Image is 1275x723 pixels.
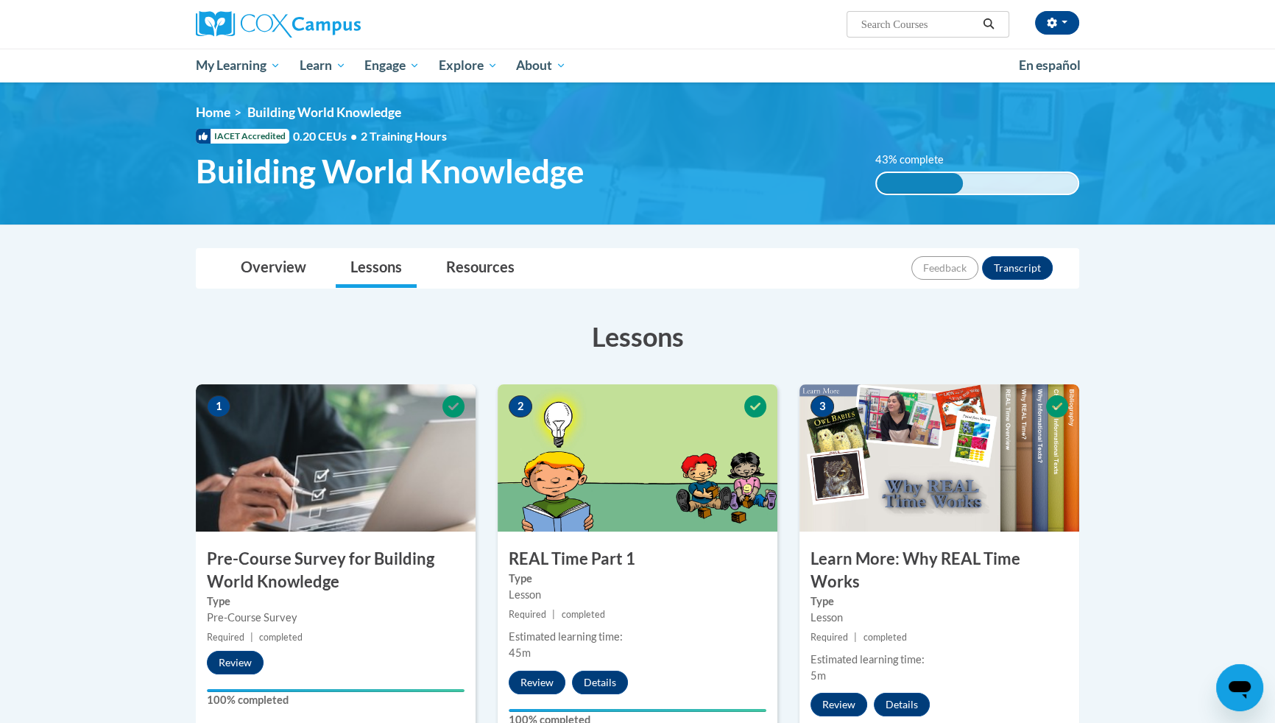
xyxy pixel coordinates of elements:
[431,249,529,288] a: Resources
[509,587,766,603] div: Lesson
[196,548,476,593] h3: Pre-Course Survey for Building World Knowledge
[259,632,303,643] span: completed
[186,49,290,82] a: My Learning
[810,693,867,716] button: Review
[207,692,465,708] label: 100% completed
[498,384,777,532] img: Course Image
[196,11,361,38] img: Cox Campus
[1035,11,1079,35] button: Account Settings
[439,57,498,74] span: Explore
[1019,57,1081,73] span: En español
[799,384,1079,532] img: Course Image
[207,632,244,643] span: Required
[874,693,930,716] button: Details
[509,609,546,620] span: Required
[860,15,978,33] input: Search Courses
[293,128,361,144] span: 0.20 CEUs
[509,646,531,659] span: 45m
[196,384,476,532] img: Course Image
[509,671,565,694] button: Review
[196,129,289,144] span: IACET Accredited
[509,709,766,712] div: Your progress
[982,256,1053,280] button: Transcript
[196,57,280,74] span: My Learning
[207,593,465,610] label: Type
[877,173,964,194] div: 43%
[854,632,857,643] span: |
[516,57,566,74] span: About
[429,49,507,82] a: Explore
[250,632,253,643] span: |
[810,632,848,643] span: Required
[207,651,264,674] button: Review
[207,610,465,626] div: Pre-Course Survey
[247,105,401,120] span: Building World Knowledge
[572,671,628,694] button: Details
[207,395,230,417] span: 1
[290,49,356,82] a: Learn
[355,49,429,82] a: Engage
[509,629,766,645] div: Estimated learning time:
[364,57,420,74] span: Engage
[174,49,1101,82] div: Main menu
[810,395,834,417] span: 3
[810,593,1068,610] label: Type
[498,548,777,571] h3: REAL Time Part 1
[226,249,321,288] a: Overview
[336,249,417,288] a: Lessons
[863,632,906,643] span: completed
[1009,50,1090,81] a: En español
[978,15,1000,33] button: Search
[561,609,604,620] span: completed
[799,548,1079,593] h3: Learn More: Why REAL Time Works
[1216,664,1263,711] iframe: Button to launch messaging window
[810,669,826,682] span: 5m
[552,609,555,620] span: |
[207,689,465,692] div: Your progress
[361,129,447,143] span: 2 Training Hours
[350,129,357,143] span: •
[810,610,1068,626] div: Lesson
[507,49,576,82] a: About
[911,256,978,280] button: Feedback
[196,105,230,120] a: Home
[810,652,1068,668] div: Estimated learning time:
[196,318,1079,355] h3: Lessons
[875,152,960,168] label: 43% complete
[509,395,532,417] span: 2
[509,571,766,587] label: Type
[300,57,346,74] span: Learn
[196,11,476,38] a: Cox Campus
[196,152,584,191] span: Building World Knowledge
